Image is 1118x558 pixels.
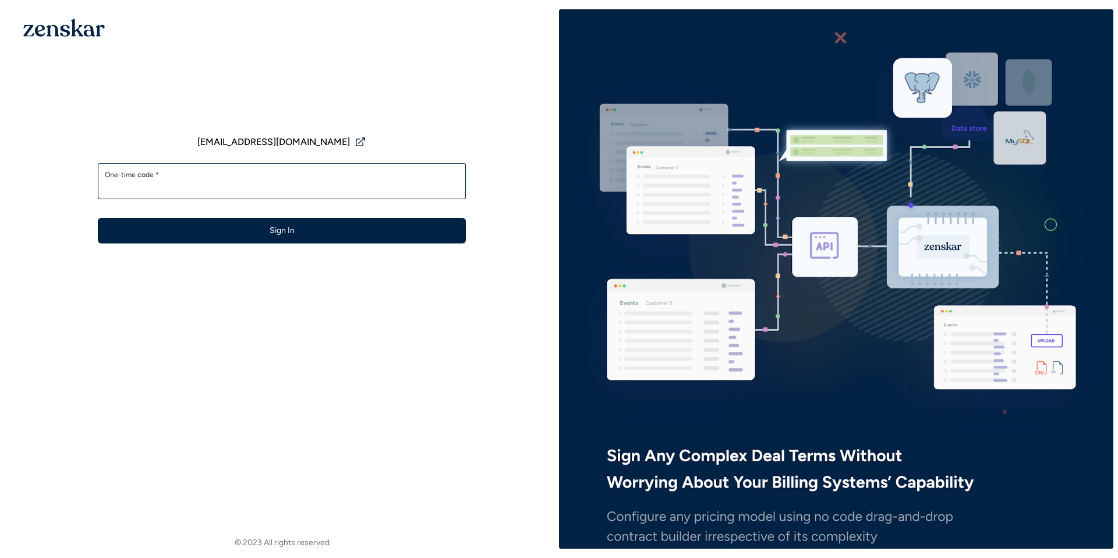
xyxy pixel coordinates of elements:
[5,537,559,549] footer: © 2023 All rights reserved
[98,218,466,243] button: Sign In
[23,19,105,37] img: 1OGAJ2xQqyY4LXKgY66KYq0eOWRCkrZdAb3gUhuVAqdWPZE9SRJmCz+oDMSn4zDLXe31Ii730ItAGKgCKgCCgCikA4Av8PJUP...
[197,135,350,149] span: [EMAIL_ADDRESS][DOMAIN_NAME]
[105,170,459,179] label: One-time code *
